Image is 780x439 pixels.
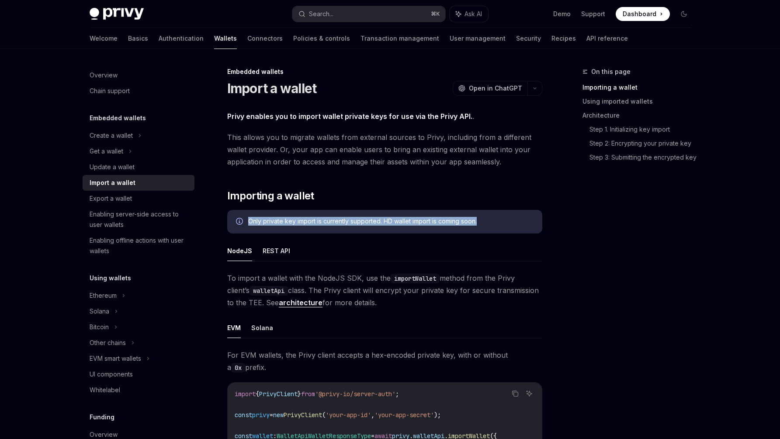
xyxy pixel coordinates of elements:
a: Enabling server-side access to user wallets [83,206,194,233]
span: '@privy-io/server-auth' [315,390,395,398]
div: EVM smart wallets [90,353,141,364]
a: API reference [586,28,628,49]
span: const [235,411,252,419]
strong: Privy enables you to import wallet private keys for use via the Privy API. [227,112,472,121]
a: Step 2: Encrypting your private key [589,136,698,150]
img: dark logo [90,8,144,20]
span: . [227,110,542,122]
h5: Using wallets [90,273,131,283]
div: UI components [90,369,133,380]
div: Solana [90,306,109,317]
a: Policies & controls [293,28,350,49]
div: Enabling offline actions with user wallets [90,235,189,256]
a: Dashboard [616,7,670,21]
a: Security [516,28,541,49]
a: User management [450,28,506,49]
span: from [301,390,315,398]
a: Whitelabel [83,382,194,398]
a: UI components [83,366,194,382]
a: architecture [279,298,322,307]
a: Importing a wallet [582,80,698,94]
a: Support [581,10,605,18]
span: = [270,411,273,419]
span: PrivyClient [284,411,322,419]
span: ( [322,411,326,419]
span: Ask AI [465,10,482,18]
a: Connectors [247,28,283,49]
button: NodeJS [227,240,252,261]
a: Update a wallet [83,159,194,175]
button: EVM [227,317,241,338]
div: Only private key import is currently supported. HD wallet import is coming soon. [248,217,534,226]
button: Copy the contents from the code block [510,388,521,399]
a: Import a wallet [83,175,194,191]
span: 'your-app-secret' [374,411,434,419]
a: Step 3: Submitting the encrypted key [589,150,698,164]
div: Enabling server-side access to user wallets [90,209,189,230]
span: Open in ChatGPT [469,84,522,93]
h5: Funding [90,412,114,422]
div: Chain support [90,86,130,96]
span: ⌘ K [431,10,440,17]
button: Toggle dark mode [677,7,691,21]
svg: Info [236,218,245,226]
span: } [298,390,301,398]
a: Using imported wallets [582,94,698,108]
span: To import a wallet with the NodeJS SDK, use the method from the Privy client’s class. The Privy c... [227,272,542,309]
span: { [256,390,259,398]
code: 0x [231,363,245,373]
div: Whitelabel [90,385,120,395]
div: Import a wallet [90,178,135,188]
button: REST API [263,240,290,261]
a: Wallets [214,28,237,49]
button: Solana [251,317,273,338]
button: Ask AI [523,388,535,399]
div: Overview [90,70,118,80]
code: walletApi [250,286,288,296]
button: Ask AI [450,6,488,22]
span: On this page [591,66,631,77]
span: new [273,411,284,419]
span: privy [252,411,270,419]
a: Export a wallet [83,191,194,206]
a: Demo [553,10,571,18]
a: Authentication [159,28,204,49]
span: 'your-app-id' [326,411,371,419]
div: Search... [309,9,333,19]
a: Overview [83,67,194,83]
a: Step 1. Initializing key import [589,122,698,136]
span: PrivyClient [259,390,298,398]
a: Chain support [83,83,194,99]
h1: Import a wallet [227,80,317,96]
span: Dashboard [623,10,656,18]
span: Importing a wallet [227,189,314,203]
div: Ethereum [90,290,117,301]
button: Search...⌘K [292,6,445,22]
div: Other chains [90,338,126,348]
span: For EVM wallets, the Privy client accepts a hex-encoded private key, with or without a prefix. [227,349,542,373]
a: Basics [128,28,148,49]
span: , [371,411,374,419]
button: Open in ChatGPT [453,81,527,96]
div: Create a wallet [90,130,133,141]
div: Get a wallet [90,146,123,157]
span: ; [395,390,399,398]
h5: Embedded wallets [90,113,146,123]
a: Transaction management [361,28,439,49]
div: Embedded wallets [227,67,542,76]
div: Export a wallet [90,193,132,204]
a: Architecture [582,108,698,122]
a: Recipes [551,28,576,49]
span: This allows you to migrate wallets from external sources to Privy, including from a different wal... [227,131,542,168]
a: Welcome [90,28,118,49]
code: importWallet [391,274,440,283]
div: Bitcoin [90,322,109,332]
a: Enabling offline actions with user wallets [83,233,194,259]
div: Update a wallet [90,162,135,172]
span: ); [434,411,441,419]
span: import [235,390,256,398]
